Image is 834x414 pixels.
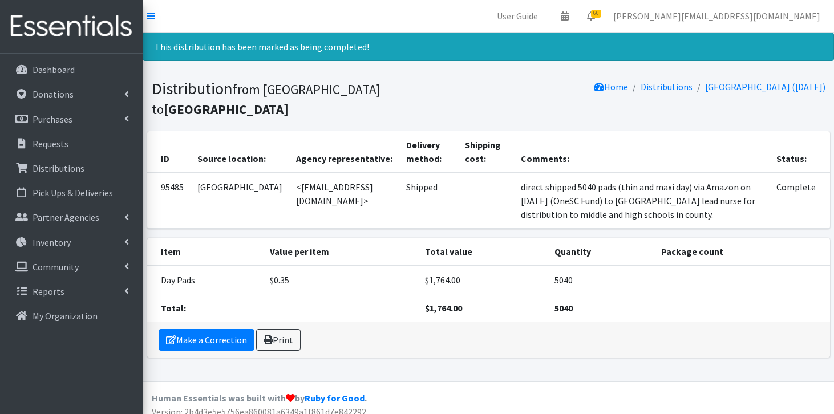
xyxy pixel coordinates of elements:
[147,238,264,266] th: Item
[425,302,462,314] strong: $1,764.00
[33,261,79,273] p: Community
[604,5,829,27] a: [PERSON_NAME][EMAIL_ADDRESS][DOMAIN_NAME]
[418,238,548,266] th: Total value
[33,310,98,322] p: My Organization
[143,33,834,61] div: This distribution has been marked as being completed!
[263,238,418,266] th: Value per item
[578,5,604,27] a: 66
[705,81,825,92] a: [GEOGRAPHIC_DATA] ([DATE])
[161,302,186,314] strong: Total:
[5,231,138,254] a: Inventory
[594,81,628,92] a: Home
[5,280,138,303] a: Reports
[191,131,289,173] th: Source location:
[5,255,138,278] a: Community
[5,206,138,229] a: Partner Agencies
[159,329,254,351] a: Make a Correction
[147,131,191,173] th: ID
[33,138,68,149] p: Requests
[33,237,71,248] p: Inventory
[33,286,64,297] p: Reports
[147,173,191,229] td: 95485
[289,131,400,173] th: Agency representative:
[289,173,400,229] td: <[EMAIL_ADDRESS][DOMAIN_NAME]>
[33,187,113,198] p: Pick Ups & Deliveries
[191,173,289,229] td: [GEOGRAPHIC_DATA]
[5,83,138,105] a: Donations
[33,163,84,174] p: Distributions
[514,131,770,173] th: Comments:
[399,131,458,173] th: Delivery method:
[152,392,367,404] strong: Human Essentials was built with by .
[305,392,365,404] a: Ruby for Good
[5,58,138,81] a: Dashboard
[5,181,138,204] a: Pick Ups & Deliveries
[33,113,72,125] p: Purchases
[5,132,138,155] a: Requests
[147,266,264,294] td: Day Pads
[164,101,289,117] b: [GEOGRAPHIC_DATA]
[591,10,601,18] span: 66
[654,238,830,266] th: Package count
[33,88,74,100] p: Donations
[152,79,484,118] h1: Distribution
[5,157,138,180] a: Distributions
[5,108,138,131] a: Purchases
[5,305,138,327] a: My Organization
[152,81,380,117] small: from [GEOGRAPHIC_DATA] to
[256,329,301,351] a: Print
[5,7,138,46] img: HumanEssentials
[514,173,770,229] td: direct shipped 5040 pads (thin and maxi day) via Amazon on [DATE] (OneSC Fund) to [GEOGRAPHIC_DAT...
[33,64,75,75] p: Dashboard
[418,266,548,294] td: $1,764.00
[770,173,829,229] td: Complete
[399,173,458,229] td: Shipped
[458,131,514,173] th: Shipping cost:
[488,5,547,27] a: User Guide
[548,266,654,294] td: 5040
[641,81,693,92] a: Distributions
[548,238,654,266] th: Quantity
[33,212,99,223] p: Partner Agencies
[263,266,418,294] td: $0.35
[554,302,573,314] strong: 5040
[770,131,829,173] th: Status:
